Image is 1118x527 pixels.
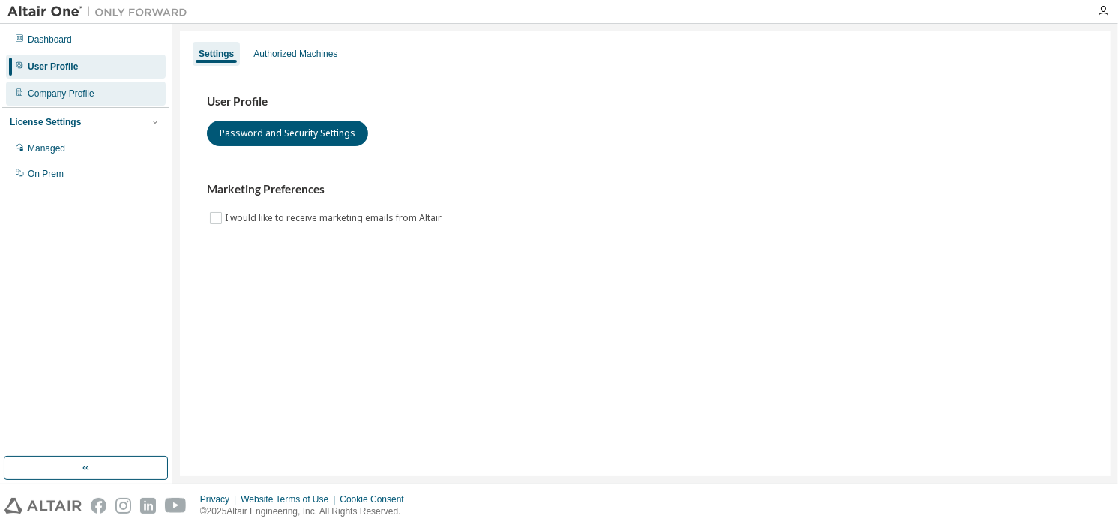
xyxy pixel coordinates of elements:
img: linkedin.svg [140,498,156,514]
div: Managed [28,142,65,154]
div: Settings [199,48,234,60]
div: License Settings [10,116,81,128]
label: I would like to receive marketing emails from Altair [225,209,445,227]
img: altair_logo.svg [4,498,82,514]
div: Company Profile [28,88,94,100]
div: Website Terms of Use [241,493,340,505]
img: instagram.svg [115,498,131,514]
h3: User Profile [207,94,1084,109]
div: On Prem [28,168,64,180]
img: facebook.svg [91,498,106,514]
img: youtube.svg [165,498,187,514]
button: Password and Security Settings [207,121,368,146]
div: Cookie Consent [340,493,412,505]
div: Authorized Machines [253,48,337,60]
div: User Profile [28,61,78,73]
div: Dashboard [28,34,72,46]
img: Altair One [7,4,195,19]
div: Privacy [200,493,241,505]
p: © 2025 Altair Engineering, Inc. All Rights Reserved. [200,505,413,518]
h3: Marketing Preferences [207,182,1084,197]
